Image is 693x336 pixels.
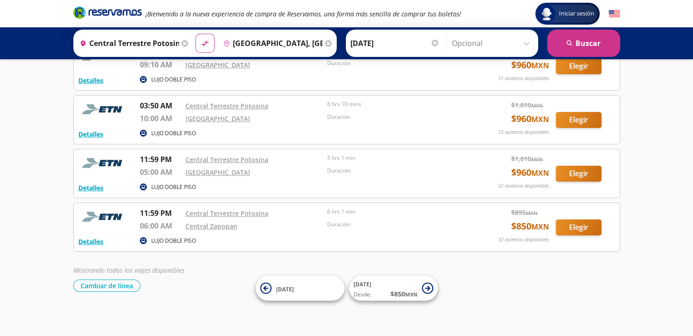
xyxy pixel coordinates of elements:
span: $ 895 [511,208,538,217]
button: English [609,8,620,20]
a: Brand Logo [73,5,142,22]
i: Brand Logo [73,5,142,19]
p: Duración [327,59,465,67]
p: 10:00 AM [140,113,181,124]
button: Elegir [556,219,601,235]
p: LUJO DOBLE PISO [151,129,196,137]
input: Elegir Fecha [350,32,440,55]
p: 33 asientos disponibles [498,128,549,136]
a: [GEOGRAPHIC_DATA] [185,61,250,69]
button: Detalles [78,76,103,85]
small: MXN [531,114,549,124]
small: MXN [531,156,543,163]
button: [DATE]Desde:$850MXN [349,276,438,301]
span: $ 1,010 [511,100,543,110]
p: 32 asientos disponibles [498,182,549,190]
p: 05:00 AM [140,167,181,178]
span: $ 850 [511,219,549,233]
input: Buscar Destino [220,32,323,55]
span: [DATE] [354,280,371,288]
a: Central Terrestre Potosina [185,155,268,164]
a: Central Terrestre Potosina [185,209,268,218]
a: [GEOGRAPHIC_DATA] [185,114,250,123]
span: [DATE] [276,285,294,293]
small: MXN [531,102,543,109]
em: ¡Bienvenido a la nueva experiencia de compra de Reservamos, una forma más sencilla de comprar tus... [145,10,461,18]
p: 31 asientos disponibles [498,75,549,82]
input: Buscar Origen [76,32,179,55]
small: MXN [531,168,549,178]
button: Elegir [556,112,601,128]
p: Duración [327,113,465,121]
p: 6 hrs 10 mins [327,100,465,108]
p: LUJO DOBLE PISO [151,183,196,191]
button: Detalles [78,129,103,139]
small: MXN [531,222,549,232]
button: Elegir [556,166,601,182]
span: $ 850 [390,289,417,299]
button: Cambiar de línea [73,280,140,292]
span: $ 960 [511,166,549,179]
span: $ 960 [511,58,549,72]
em: Mostrando todos los viajes disponibles [73,266,185,275]
small: MXN [531,61,549,71]
button: Elegir [556,58,601,74]
p: 06:00 AM [140,220,181,231]
small: MXN [526,209,538,216]
button: Detalles [78,237,103,246]
p: LUJO DOBLE PISO [151,237,196,245]
span: Desde: [354,290,371,299]
p: 11:59 PM [140,208,181,219]
p: LUJO DOBLE PISO [151,76,196,84]
small: MXN [405,291,417,298]
p: 09:10 AM [140,59,181,70]
p: 5 hrs 1 min [327,154,465,162]
a: Central Terrestre Potosina [185,102,268,110]
p: 6 hrs 1 min [327,208,465,216]
button: Buscar [547,30,620,57]
input: Opcional [452,32,534,55]
img: RESERVAMOS [78,100,128,118]
p: Duración [327,167,465,175]
span: $ 960 [511,112,549,126]
img: RESERVAMOS [78,154,128,172]
span: $ 1,010 [511,154,543,163]
a: Central Zapopan [185,222,237,230]
button: Detalles [78,183,103,193]
p: 11:59 PM [140,154,181,165]
a: [GEOGRAPHIC_DATA] [185,168,250,177]
button: [DATE] [256,276,344,301]
p: 03:50 AM [140,100,181,111]
img: RESERVAMOS [78,208,128,226]
p: Duración [327,220,465,229]
p: 32 asientos disponibles [498,236,549,244]
span: Iniciar sesión [555,9,598,18]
